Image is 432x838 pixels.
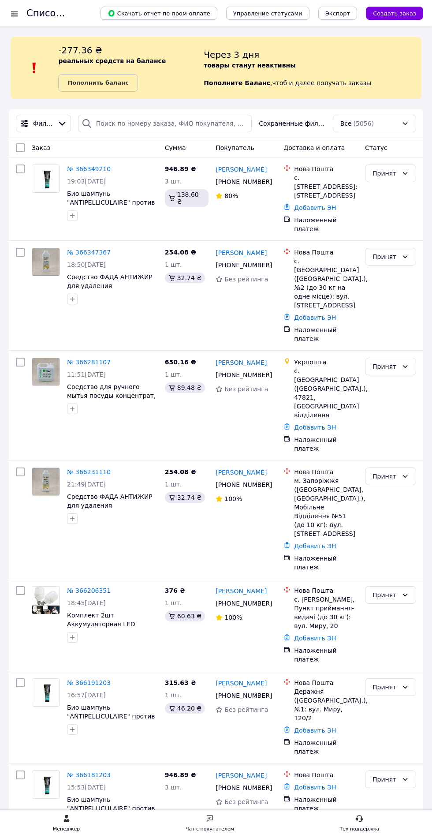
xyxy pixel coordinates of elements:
div: 89.48 ₴ [165,382,205,393]
img: Фото товару [32,587,60,614]
a: [PERSON_NAME] [216,679,267,688]
img: :exclamation: [28,61,41,75]
a: № 366281107 [67,359,111,366]
div: Нова Пошта [294,771,358,779]
a: Добавить ЭН [294,635,336,642]
span: 18:50[DATE] [67,261,106,268]
div: с. [GEOGRAPHIC_DATA] ([GEOGRAPHIC_DATA].), №2 (до 30 кг на одне місце): вул. [STREET_ADDRESS] [294,257,358,310]
div: 138.60 ₴ [165,189,209,207]
a: Фото товару [32,678,60,707]
a: № 366181203 [67,771,111,778]
div: с. [STREET_ADDRESS]: [STREET_ADDRESS] [294,173,358,200]
b: реальных средств на балансе [58,57,166,64]
a: № 366231110 [67,468,111,475]
div: Наложенный платеж [294,216,358,233]
img: Фото товару [32,772,60,797]
a: Комплект 2шт Аккумуляторная LED лампочка 20W с цоколем E27 Almina DL-020 / Аварийная лампа с акку... [67,612,149,663]
div: Наложенный платеж [294,435,358,453]
a: Био шампунь "АNTIPELLICULAIRE" против перхоти серии DR.BLAUMANN COSMÉTIQUE, 250 МЛ [67,190,155,232]
span: (5056) [354,120,374,127]
div: Наложенный платеж [294,795,358,813]
a: Добавить ЭН [294,314,336,321]
span: 946.89 ₴ [165,165,196,172]
a: Фото товару [32,165,60,193]
span: [PHONE_NUMBER] [216,371,272,378]
a: Фото товару [32,771,60,799]
div: Принят [372,168,398,178]
a: Пополнить баланс [58,74,138,92]
button: Экспорт [318,7,357,20]
div: Принят [372,362,398,371]
a: Фото товару [32,586,60,614]
img: Фото товару [32,468,60,495]
span: Экспорт [325,10,350,17]
div: Принят [372,774,398,784]
div: м. Запоріжжя ([GEOGRAPHIC_DATA], [GEOGRAPHIC_DATA].), Мобільне Відділення №51 (до 10 кг): вул. [S... [294,476,358,538]
div: Нова Пошта [294,165,358,173]
div: Укрпошта [294,358,358,367]
span: 100% [224,495,242,502]
a: Добавить ЭН [294,204,336,211]
span: Без рейтинга [224,276,268,283]
span: 1 шт. [165,261,182,268]
span: [PHONE_NUMBER] [216,481,272,488]
b: товары станут неактивны [204,62,295,69]
a: Создать заказ [357,9,423,16]
span: 650.16 ₴ [165,359,196,366]
span: -277.36 ₴ [58,45,102,56]
div: Принят [372,471,398,481]
div: Наложенный платеж [294,325,358,343]
a: Средство ФАДА АНТИЖИР для удаления пригоревшего жира профессиональное органическое ,1л [67,493,153,535]
span: 21:49[DATE] [67,481,106,488]
span: Управление статусами [233,10,302,17]
span: Без рейтинга [224,706,268,713]
span: Средство ФАДА АНТИЖИР для удаления пригоревшего жира профессиональное органическое ,1л [67,273,153,316]
div: Деражня ([GEOGRAPHIC_DATA].), №1: вул. Миру, 120/2 [294,687,358,722]
div: Наложенный платеж [294,554,358,572]
a: [PERSON_NAME] [216,248,267,257]
div: Тех поддержка [340,825,380,834]
span: 1 шт. [165,371,182,378]
b: Пополните Баланс [204,79,270,86]
span: Средство для ручного мытья посуды концентрат, профессиональный органический ФАДА посуда, FADA TAB... [67,383,156,426]
a: Био шампунь "АNTIPELLICULAIRE" против перхоти серии DR.BLAUMANN COSMÉTIQUE, 250 МЛ [67,704,155,746]
span: 3 шт. [165,784,182,791]
span: Все [340,119,352,128]
span: 315.63 ₴ [165,679,196,686]
div: Нова Пошта [294,468,358,476]
span: 11:51[DATE] [67,371,106,378]
span: Создать заказ [373,10,416,17]
div: с. [GEOGRAPHIC_DATA] ([GEOGRAPHIC_DATA].), 47821, [GEOGRAPHIC_DATA] відділення [294,367,358,419]
span: Без рейтинга [224,798,268,805]
span: 1 шт. [165,481,182,488]
div: Принят [372,590,398,600]
span: 376 ₴ [165,587,185,594]
span: 946.89 ₴ [165,771,196,778]
div: Нова Пошта [294,248,358,257]
a: Добавить ЭН [294,784,336,791]
span: 19:03[DATE] [67,178,106,185]
span: Скачать отчет по пром-оплате [108,9,210,17]
button: Скачать отчет по пром-оплате [101,7,217,20]
input: Поиск по номеру заказа, ФИО покупателя, номеру телефона, Email, номеру накладной [78,115,252,132]
a: [PERSON_NAME] [216,468,267,477]
span: Заказ [32,144,50,151]
a: Добавить ЭН [294,727,336,734]
div: с. [PERSON_NAME], Пункт приймання-видачі (до 30 кг): вул. Миру, 20 [294,595,358,630]
span: [PHONE_NUMBER] [216,600,272,607]
span: 80% [224,192,238,199]
b: Пополнить баланс [67,79,128,86]
a: [PERSON_NAME] [216,587,267,595]
img: Фото товару [32,358,60,385]
span: 1 шт. [165,692,182,699]
img: Фото товару [32,248,60,276]
a: [PERSON_NAME] [216,358,267,367]
span: [PHONE_NUMBER] [216,784,272,791]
